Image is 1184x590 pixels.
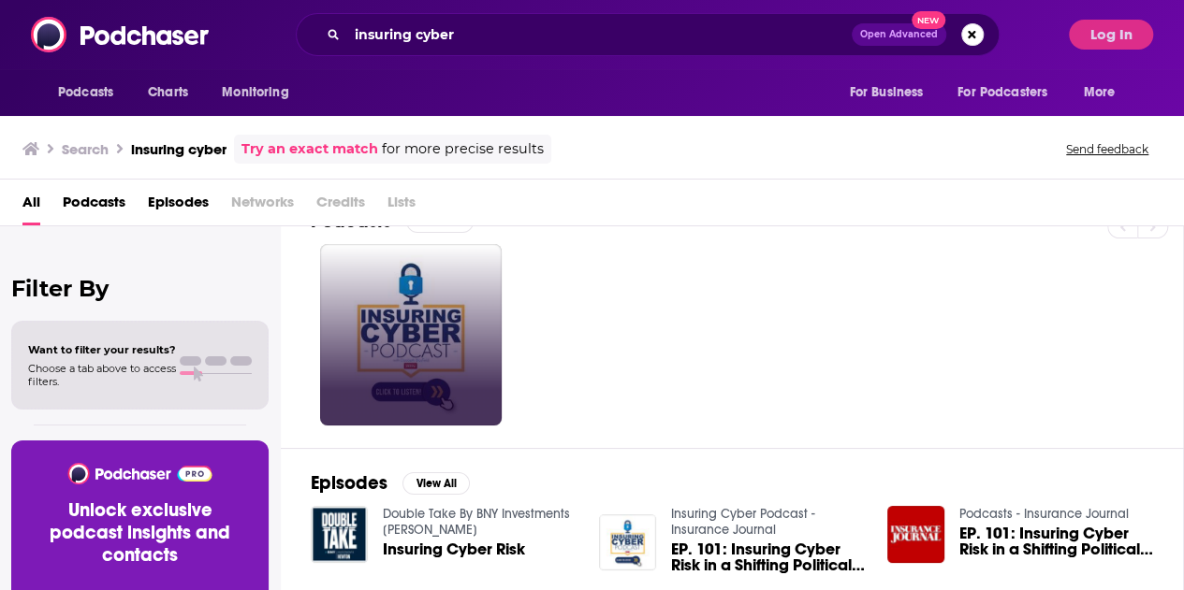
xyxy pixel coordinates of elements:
[28,343,176,356] span: Want to filter your results?
[1069,20,1153,50] button: Log In
[849,79,923,106] span: For Business
[387,187,416,225] span: Lists
[241,138,378,160] a: Try an exact match
[63,187,125,225] a: Podcasts
[1084,79,1116,106] span: More
[31,17,211,52] img: Podchaser - Follow, Share and Rate Podcasts
[311,471,387,495] h2: Episodes
[148,187,209,225] a: Episodes
[671,506,815,538] a: Insuring Cyber Podcast - Insurance Journal
[66,463,213,484] img: Podchaser - Follow, Share and Rate Podcasts
[945,75,1074,110] button: open menu
[209,75,313,110] button: open menu
[131,140,227,158] h3: insuring cyber
[58,79,113,106] span: Podcasts
[959,506,1129,522] a: Podcasts - Insurance Journal
[599,514,656,571] img: EP. 101: Insuring Cyber Risk in a Shifting Political Landscape
[45,75,138,110] button: open menu
[296,13,1000,56] div: Search podcasts, credits, & more...
[671,541,865,573] a: EP. 101: Insuring Cyber Risk in a Shifting Political Landscape
[402,472,470,495] button: View All
[28,362,176,388] span: Choose a tab above to access filters.
[316,187,365,225] span: Credits
[11,275,269,302] h2: Filter By
[62,140,109,158] h3: Search
[347,20,852,50] input: Search podcasts, credits, & more...
[382,138,544,160] span: for more precise results
[231,187,294,225] span: Networks
[383,541,525,557] a: Insuring Cyber Risk
[852,23,946,46] button: Open AdvancedNew
[836,75,946,110] button: open menu
[1060,141,1154,157] button: Send feedback
[959,525,1153,557] a: EP. 101: Insuring Cyber Risk in a Shifting Political Landscape
[22,187,40,225] a: All
[860,30,938,39] span: Open Advanced
[34,499,246,567] h3: Unlock exclusive podcast insights and contacts
[136,75,199,110] a: Charts
[148,79,188,106] span: Charts
[1071,75,1139,110] button: open menu
[311,506,368,563] img: Insuring Cyber Risk
[887,506,944,563] img: EP. 101: Insuring Cyber Risk in a Shifting Political Landscape
[383,506,570,538] a: Double Take By BNY Investments Newton
[957,79,1047,106] span: For Podcasters
[912,11,945,29] span: New
[311,471,470,495] a: EpisodesView All
[222,79,288,106] span: Monitoring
